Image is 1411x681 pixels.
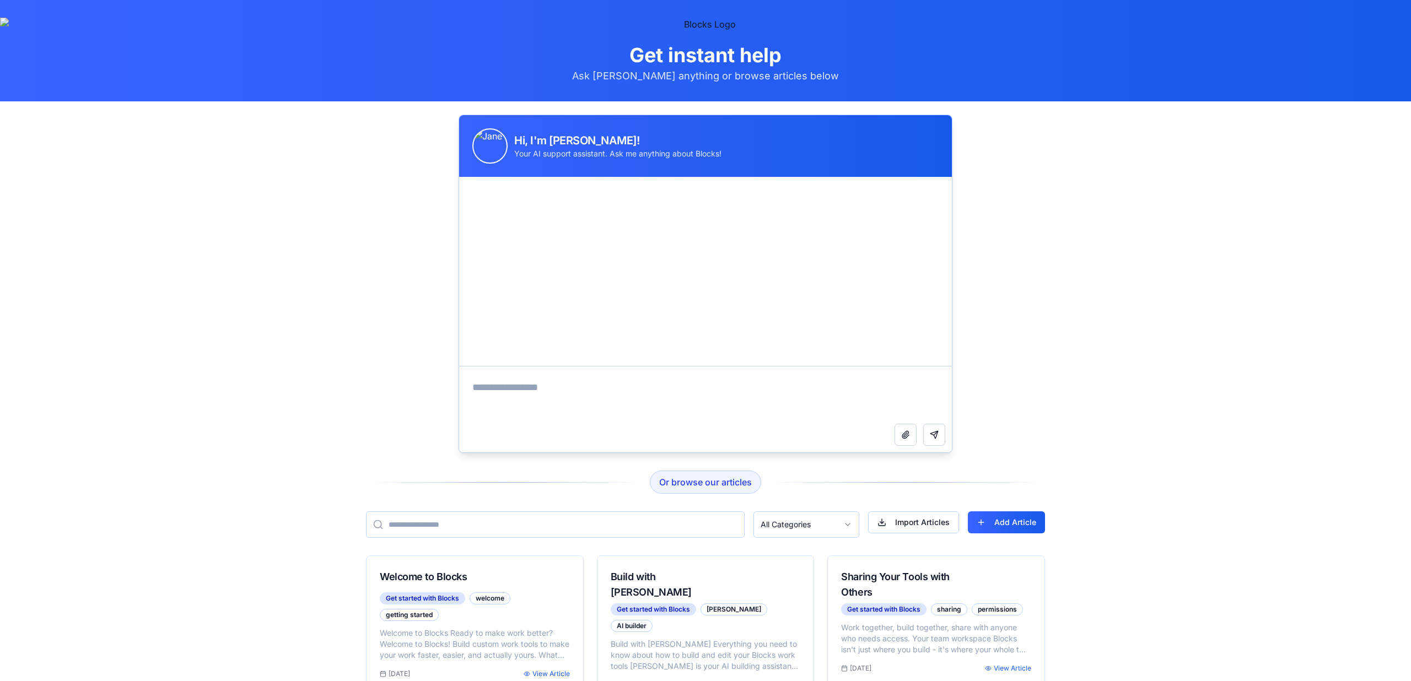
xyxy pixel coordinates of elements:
div: View Article [524,669,570,678]
div: [DATE] [841,664,871,673]
div: sharing [931,603,967,615]
div: [PERSON_NAME] [701,603,767,615]
button: Import Articles [868,511,959,533]
a: Work together, build together, share with anyone who needs access. Your team workspace Blocks isn... [841,622,1031,673]
div: Get started with Blocks [841,603,927,615]
div: Hi, I'm [PERSON_NAME]! [514,133,721,148]
a: Welcome to Blocks [380,569,499,585]
div: Welcome to Blocks Ready to make work better? Welcome to Blocks! Build custom work tools to make y... [380,628,570,661]
div: AI builder [611,620,653,632]
a: Build with [PERSON_NAME] [611,569,730,600]
div: Get started with Blocks [380,592,465,604]
div: permissions [972,603,1023,615]
a: Sharing Your Tools with Others [841,569,960,600]
div: getting started [380,609,439,621]
button: Add Article [968,511,1045,533]
div: Your AI support assistant. Ask me anything about Blocks! [514,148,721,159]
div: Get started with Blocks [611,603,696,615]
div: Build with [PERSON_NAME] Everything you need to know about how to build and edit your Blocks work... [611,639,801,672]
span: Or browse our articles [659,477,752,488]
a: Welcome to Blocks Ready to make work better? Welcome to Blocks! Build custom work tools to make y... [380,628,570,678]
div: welcome [470,592,510,604]
div: [DATE] [380,669,410,678]
div: View Article [985,664,1031,673]
div: Work together, build together, share with anyone who needs access. Your team workspace Blocks isn... [841,622,1031,655]
img: Jane [472,128,508,164]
